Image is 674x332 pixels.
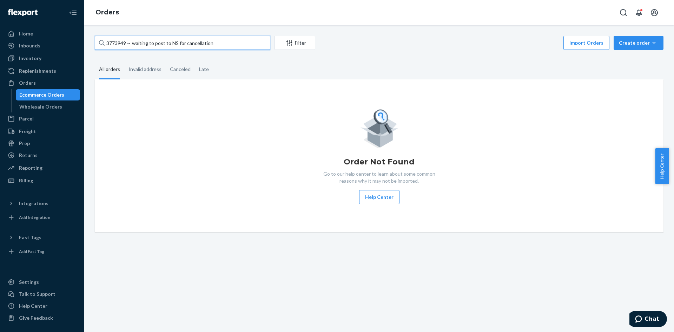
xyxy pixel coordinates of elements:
[16,89,80,100] a: Ecommerce Orders
[344,156,415,168] h1: Order Not Found
[275,36,315,50] button: Filter
[19,55,41,62] div: Inventory
[8,9,38,16] img: Flexport logo
[4,246,80,257] a: Add Fast Tag
[19,103,62,110] div: Wholesale Orders
[4,198,80,209] button: Integrations
[99,60,120,79] div: All orders
[19,128,36,135] div: Freight
[128,60,161,78] div: Invalid address
[170,60,191,78] div: Canceled
[19,291,55,298] div: Talk to Support
[614,36,663,50] button: Create order
[275,39,315,46] div: Filter
[19,200,48,207] div: Integrations
[629,311,667,328] iframe: Opens a widget where you can chat to one of our agents
[95,36,270,50] input: Search orders
[95,8,119,16] a: Orders
[4,77,80,89] a: Orders
[4,126,80,137] a: Freight
[19,234,41,241] div: Fast Tags
[16,101,80,112] a: Wholesale Orders
[19,177,33,184] div: Billing
[4,150,80,161] a: Returns
[19,279,39,286] div: Settings
[318,170,441,184] p: Go to our help center to learn about some common reasons why it may not be imported.
[4,300,80,312] a: Help Center
[19,214,50,220] div: Add Integration
[19,248,44,254] div: Add Fast Tag
[4,28,80,39] a: Home
[655,148,669,184] button: Help Center
[647,6,661,20] button: Open account menu
[4,288,80,300] button: Talk to Support
[360,108,398,148] img: Empty list
[4,113,80,124] a: Parcel
[19,115,34,122] div: Parcel
[616,6,630,20] button: Open Search Box
[359,190,399,204] button: Help Center
[4,40,80,51] a: Inbounds
[4,175,80,186] a: Billing
[4,138,80,149] a: Prep
[19,140,30,147] div: Prep
[632,6,646,20] button: Open notifications
[19,164,42,171] div: Reporting
[66,6,80,20] button: Close Navigation
[19,67,56,74] div: Replenishments
[19,42,40,49] div: Inbounds
[4,65,80,77] a: Replenishments
[4,212,80,223] a: Add Integration
[563,36,609,50] button: Import Orders
[90,2,125,23] ol: breadcrumbs
[19,302,47,310] div: Help Center
[4,312,80,324] button: Give Feedback
[4,232,80,243] button: Fast Tags
[4,276,80,288] a: Settings
[199,60,209,78] div: Late
[19,152,38,159] div: Returns
[19,79,36,86] div: Orders
[4,162,80,174] a: Reporting
[19,91,64,98] div: Ecommerce Orders
[4,53,80,64] a: Inventory
[619,39,658,46] div: Create order
[19,314,53,321] div: Give Feedback
[19,30,33,37] div: Home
